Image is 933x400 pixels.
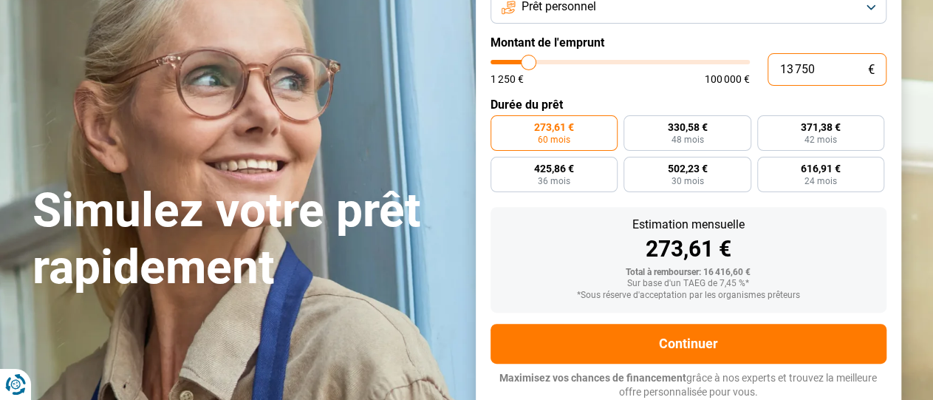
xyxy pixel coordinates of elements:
[491,98,886,112] label: Durée du prêt
[534,122,574,132] span: 273,61 €
[502,219,875,231] div: Estimation mensuelle
[491,324,886,364] button: Continuer
[491,74,524,84] span: 1 250 €
[804,135,837,144] span: 42 mois
[801,122,841,132] span: 371,38 €
[499,372,686,384] span: Maximisez vos chances de financement
[538,135,570,144] span: 60 mois
[538,177,570,186] span: 36 mois
[534,163,574,174] span: 425,86 €
[868,64,875,76] span: €
[801,163,841,174] span: 616,91 €
[502,268,875,278] div: Total à rembourser: 16 416,60 €
[671,177,703,186] span: 30 mois
[804,177,837,186] span: 24 mois
[502,238,875,260] div: 273,61 €
[491,35,886,50] label: Montant de l'emprunt
[502,291,875,301] div: *Sous réserve d'acceptation par les organismes prêteurs
[705,74,750,84] span: 100 000 €
[667,163,707,174] span: 502,23 €
[667,122,707,132] span: 330,58 €
[33,183,458,296] h1: Simulez votre prêt rapidement
[502,279,875,289] div: Sur base d'un TAEG de 7,45 %*
[491,371,886,400] p: grâce à nos experts et trouvez la meilleure offre personnalisée pour vous.
[671,135,703,144] span: 48 mois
